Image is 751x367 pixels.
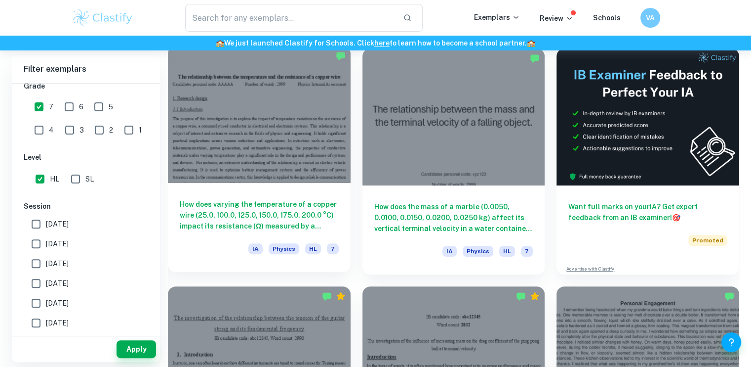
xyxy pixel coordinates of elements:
a: Want full marks on yourIA? Get expert feedback from an IB examiner!PromotedAdvertise with Clastify [556,48,739,275]
h6: Want full marks on your IA ? Get expert feedback from an IB examiner! [568,201,727,223]
a: How does the mass of a marble (0.0050, 0.0100, 0.0150, 0.0200, 0.0250 kg) affect its vertical ter... [362,48,545,275]
span: 6 [79,101,83,112]
h6: Filter exemplars [12,55,160,83]
a: here [374,39,390,47]
span: [DATE] [46,298,69,309]
img: Marked [724,291,734,301]
span: HL [50,174,59,184]
span: 3 [79,125,84,136]
button: VA [640,8,660,28]
span: 1 [139,125,142,136]
a: Schools [593,14,621,22]
span: 7 [521,246,533,257]
div: Premium [336,291,346,301]
p: Exemplars [474,12,520,23]
span: 🏫 [527,39,535,47]
span: 2 [109,125,113,136]
button: Apply [117,340,156,358]
h6: How does the mass of a marble (0.0050, 0.0100, 0.0150, 0.0200, 0.0250 kg) affect its vertical ter... [374,201,533,234]
span: 🎯 [672,214,680,222]
span: IA [248,243,263,254]
h6: Grade [24,81,148,92]
input: Search for any exemplars... [185,4,395,32]
span: [DATE] [46,258,69,269]
img: Marked [516,291,526,301]
h6: VA [644,12,656,23]
img: Marked [322,291,332,301]
span: 7 [49,101,53,112]
p: Review [540,13,573,24]
div: Premium [530,291,540,301]
span: IA [442,246,457,257]
img: Marked [336,51,346,61]
h6: Session [24,201,148,212]
span: 🏫 [216,39,224,47]
h6: We just launched Clastify for Schools. Click to learn how to become a school partner. [2,38,749,48]
span: 5 [109,101,113,112]
span: HL [305,243,321,254]
img: Clastify logo [72,8,134,28]
span: Promoted [688,235,727,246]
span: 7 [327,243,339,254]
span: [DATE] [46,238,69,249]
a: How does varying the temperature of a copper wire (25.0, 100.0, 125.0, 150.0, 175.0, 200.0 °C) im... [168,48,351,275]
button: Help and Feedback [721,332,741,352]
h6: How does varying the temperature of a copper wire (25.0, 100.0, 125.0, 150.0, 175.0, 200.0 °C) im... [180,199,339,231]
span: [DATE] [46,219,69,229]
a: Advertise with Clastify [566,266,614,273]
span: Physics [269,243,299,254]
span: HL [499,246,515,257]
img: Marked [530,53,540,63]
span: Physics [463,246,493,257]
span: 4 [49,125,54,136]
span: [DATE] [46,318,69,328]
span: [DATE] [46,278,69,289]
h6: Level [24,152,148,163]
span: SL [85,174,94,184]
img: Thumbnail [556,48,739,185]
